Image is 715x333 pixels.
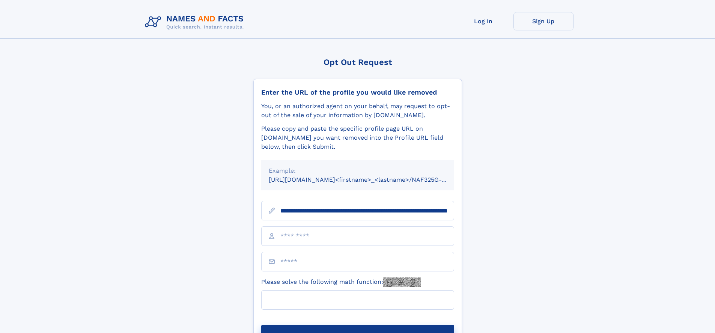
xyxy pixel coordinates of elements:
[513,12,574,30] a: Sign Up
[261,124,454,151] div: Please copy and paste the specific profile page URL on [DOMAIN_NAME] you want removed into the Pr...
[253,57,462,67] div: Opt Out Request
[261,102,454,120] div: You, or an authorized agent on your behalf, may request to opt-out of the sale of your informatio...
[142,12,250,32] img: Logo Names and Facts
[261,88,454,96] div: Enter the URL of the profile you would like removed
[261,277,421,287] label: Please solve the following math function:
[269,176,468,183] small: [URL][DOMAIN_NAME]<firstname>_<lastname>/NAF325G-xxxxxxxx
[453,12,513,30] a: Log In
[269,166,447,175] div: Example:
